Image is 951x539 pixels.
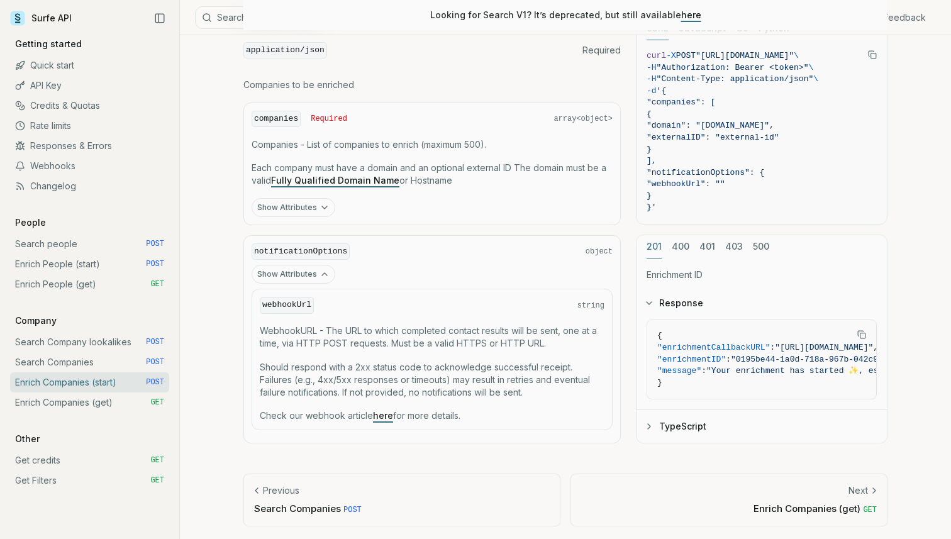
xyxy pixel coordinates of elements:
span: GET [150,455,164,465]
span: "message" [657,366,701,375]
span: "webhookUrl": "" [647,179,725,189]
span: POST [676,51,696,60]
a: Enrich People (get) GET [10,274,169,294]
a: Surfe API [10,9,72,28]
a: Changelog [10,176,169,196]
span: \ [808,63,813,72]
span: "enrichmentCallbackURL" [657,343,770,352]
p: Each company must have a domain and an optional external ID The domain must be a valid or Hostname [252,162,613,187]
span: POST [343,506,362,514]
button: Copy Text [852,326,871,345]
span: "Content-Type: application/json" [657,74,814,84]
a: PreviousSearch Companies POST [243,474,560,526]
button: Show Attributes [252,198,335,217]
span: "enrichmentID" [657,355,726,364]
a: Credits & Quotas [10,96,169,116]
span: "Authorization: Bearer <token>" [657,63,809,72]
span: POST [146,377,164,387]
span: , [873,343,878,352]
span: "domain": "[DOMAIN_NAME]", [647,121,774,131]
span: GET [150,279,164,289]
span: : [770,343,775,352]
span: POST [146,337,164,347]
button: Search⌘K [195,6,509,29]
a: Responses & Errors [10,136,169,156]
span: object [586,247,613,257]
p: Check our webhook article for more details. [260,409,604,422]
span: "notificationOptions": { [647,168,764,177]
p: Companies to be enriched [243,79,621,91]
span: ], [647,156,657,165]
p: Getting started [10,38,87,50]
span: } [647,191,652,201]
span: }' [647,203,657,212]
span: "0195be44-1a0d-718a-967b-042c9d17ffd7" [731,355,917,364]
span: GET [150,397,164,408]
button: Response [637,287,887,320]
span: -d [647,86,657,96]
span: array<object> [553,114,613,124]
span: string [577,301,604,311]
p: Other [10,433,45,445]
p: Enrichment ID [647,269,877,281]
span: \ [794,51,799,60]
span: POST [146,259,164,269]
a: Get credits GET [10,450,169,470]
span: POST [146,239,164,249]
span: -X [666,51,676,60]
span: -H [647,74,657,84]
a: Search Company lookalikes POST [10,332,169,352]
span: GET [150,475,164,486]
a: Quick start [10,55,169,75]
a: Fully Qualified Domain Name [271,175,399,186]
button: 400 [672,235,689,258]
p: WebhookURL - The URL to which completed contact results will be sent, one at a time, via HTTP POS... [260,325,604,350]
a: here [373,410,393,421]
code: webhookUrl [260,297,314,314]
span: } [657,378,662,387]
span: : [701,366,706,375]
code: companies [252,111,301,128]
button: Show Attributes [252,265,335,284]
a: Enrich Companies (start) POST [10,372,169,392]
a: API Key [10,75,169,96]
a: Give feedback [864,11,926,24]
p: Companies - List of companies to enrich (maximum 500). [252,138,613,151]
button: 201 [647,235,662,258]
div: Response [637,320,887,410]
span: "[URL][DOMAIN_NAME]" [696,51,794,60]
a: Search Companies POST [10,352,169,372]
p: Should respond with a 2xx status code to acknowledge successful receipt. Failures (e.g., 4xx/5xx ... [260,361,604,399]
span: "externalID": "external-id" [647,133,779,142]
code: notificationOptions [252,243,350,260]
span: \ [813,74,818,84]
p: Looking for Search V1? It’s deprecated, but still available [430,9,701,21]
button: 403 [725,235,743,258]
button: Copy Text [863,45,882,64]
span: { [657,331,662,341]
p: Previous [263,484,299,497]
span: "[URL][DOMAIN_NAME]" [775,343,873,352]
code: application/json [243,42,327,59]
a: Rate limits [10,116,169,136]
span: -H [647,63,657,72]
a: here [681,9,701,20]
a: Webhooks [10,156,169,176]
span: "companies": [ [647,97,715,107]
span: Required [311,114,347,124]
button: TypeScript [637,410,887,443]
span: curl [647,51,666,60]
span: '{ [657,86,667,96]
button: 500 [753,235,769,258]
span: { [647,109,652,119]
span: Required [582,44,621,57]
button: 401 [699,235,715,258]
p: Search Companies [254,502,550,515]
a: Enrich People (start) POST [10,254,169,274]
span: GET [863,506,877,514]
p: Company [10,314,62,327]
a: Enrich Companies (get) GET [10,392,169,413]
p: People [10,216,51,229]
a: NextEnrich Companies (get) GET [570,474,887,526]
span: : [726,355,731,364]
